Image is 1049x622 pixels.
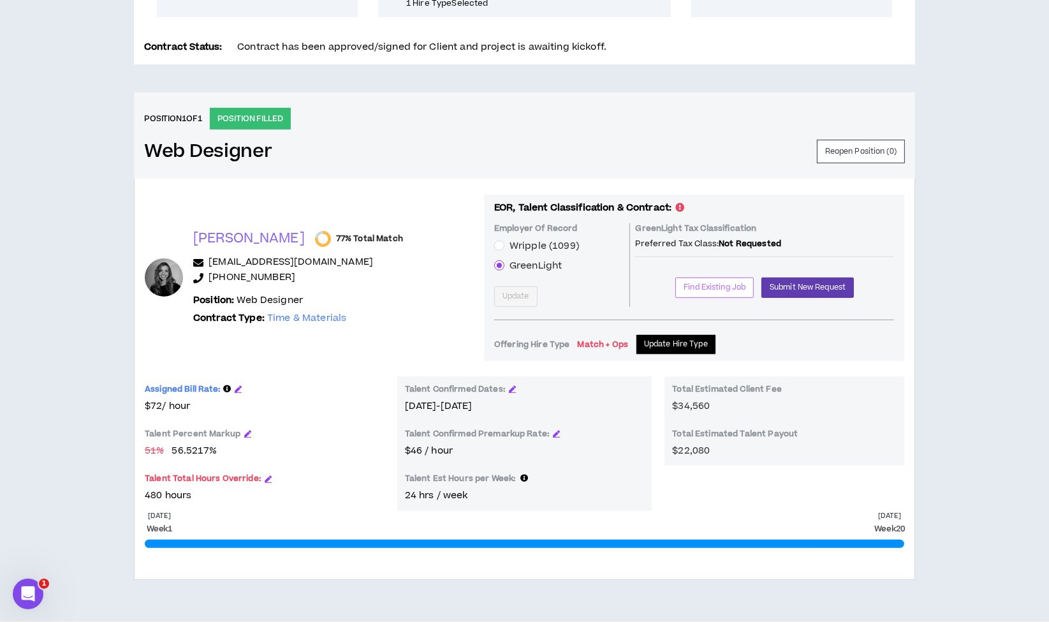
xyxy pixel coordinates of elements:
[172,444,217,458] span: 56.5217 %
[405,429,549,439] p: Talent Confirmed Premarkup Rate:
[144,140,272,163] a: Web Designer
[209,270,295,286] a: [PHONE_NUMBER]
[145,399,385,413] span: $72 / hour
[719,238,781,249] span: Not Requested
[510,259,562,272] span: GreenLight
[672,384,897,399] p: Total Estimated Client Fee
[148,511,170,521] p: [DATE]
[405,384,505,394] p: Talent Confirmed Dates:
[193,293,234,307] b: Position:
[145,473,261,484] span: Talent Total Hours Override:
[39,579,49,589] span: 1
[145,383,221,395] span: Assigned Bill Rate:
[336,233,403,244] span: 77% Total Match
[147,523,172,535] p: Week 1
[210,108,291,130] p: POSITION FILLED
[13,579,43,609] iframe: Intercom live chat
[145,429,240,439] p: Talent Percent Markup
[145,489,385,503] p: 480 hours
[644,338,708,350] span: Update Hire Type
[494,201,684,215] p: EOR, Talent Classification & Contract:
[675,278,754,298] button: Find Existing Job
[405,489,645,503] p: 24 hrs / week
[405,444,645,458] p: $46 / hour
[405,473,529,484] span: Talent Est Hours per Week:
[578,339,629,350] p: Match + Ops
[267,311,346,325] span: Time & Materials
[635,223,756,239] p: GreenLight Tax Classification
[405,399,645,413] p: [DATE]-[DATE]
[635,238,719,249] span: Preferred Tax Class:
[145,444,164,458] span: 51 %
[193,311,265,325] b: Contract Type:
[874,523,904,535] p: Week 20
[672,444,710,457] span: $22,080
[193,230,305,248] p: [PERSON_NAME]
[494,286,538,307] button: Update
[193,293,303,307] p: Web Designer
[761,278,854,298] button: Submit New Request
[510,239,579,253] span: Wripple (1099)
[878,511,900,521] p: [DATE]
[672,399,710,413] span: $34,560
[145,258,183,297] div: Karla V.
[684,281,745,293] span: Find Existing Job
[636,334,716,355] button: Update Hire Type
[144,40,222,54] p: Contract Status:
[494,339,570,350] p: Offering Hire Type
[209,255,373,270] a: [EMAIL_ADDRESS][DOMAIN_NAME]
[144,113,202,124] h6: Position 1 of 1
[237,40,606,54] span: Contract has been approved/signed for Client and project is awaiting kickoff.
[817,140,905,163] button: Reopen Position (0)
[494,223,625,239] p: Employer Of Record
[672,429,897,444] p: Total Estimated Talent Payout
[770,281,846,293] span: Submit New Request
